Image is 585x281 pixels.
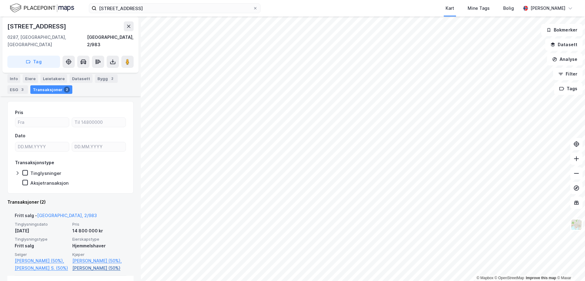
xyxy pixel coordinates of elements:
[15,252,69,257] span: Selger
[554,83,583,95] button: Tags
[554,252,585,281] iframe: Chat Widget
[30,170,61,176] div: Tinglysninger
[545,39,583,51] button: Datasett
[553,68,583,80] button: Filter
[37,213,97,218] a: [GEOGRAPHIC_DATA], 2/983
[7,21,67,31] div: [STREET_ADDRESS]
[15,118,69,127] input: Fra
[15,222,69,227] span: Tinglysningsdato
[446,5,454,12] div: Kart
[95,74,118,83] div: Bygg
[541,24,583,36] button: Bokmerker
[15,257,69,264] a: [PERSON_NAME] (50%),
[477,276,493,280] a: Mapbox
[30,85,72,94] div: Transaksjoner
[30,180,69,186] div: Aksjetransaksjon
[72,118,126,127] input: Til 14800000
[7,85,28,94] div: ESG
[40,74,67,83] div: Leietakere
[526,276,556,280] a: Improve this map
[72,257,126,264] a: [PERSON_NAME] (50%),
[70,74,93,83] div: Datasett
[64,87,70,93] div: 2
[10,3,74,13] img: logo.f888ab2527a4732fd821a326f86c7f29.svg
[554,252,585,281] div: Kontrollprogram for chat
[7,198,134,206] div: Transaksjoner (2)
[571,219,582,231] img: Z
[23,74,38,83] div: Eiere
[15,264,69,272] a: [PERSON_NAME] S. (50%)
[15,109,23,116] div: Pris
[15,227,69,235] div: [DATE]
[72,264,126,272] a: [PERSON_NAME] (50%)
[495,276,524,280] a: OpenStreetMap
[72,222,126,227] span: Pris
[87,34,134,48] div: [GEOGRAPHIC_DATA], 2/983
[530,5,565,12] div: [PERSON_NAME]
[547,53,583,65] button: Analyse
[468,5,490,12] div: Mine Tags
[503,5,514,12] div: Bolig
[72,237,126,242] span: Eierskapstype
[15,212,97,222] div: Fritt salg -
[15,142,69,151] input: DD.MM.YYYY
[7,56,60,68] button: Tag
[7,74,20,83] div: Info
[109,76,115,82] div: 2
[15,237,69,242] span: Tinglysningstype
[19,87,25,93] div: 3
[72,227,126,235] div: 14 800 000 kr
[15,159,54,166] div: Transaksjonstype
[97,4,253,13] input: Søk på adresse, matrikkel, gårdeiere, leietakere eller personer
[15,132,25,139] div: Dato
[15,242,69,250] div: Fritt salg
[72,252,126,257] span: Kjøper
[72,242,126,250] div: Hjemmelshaver
[7,34,87,48] div: 0287, [GEOGRAPHIC_DATA], [GEOGRAPHIC_DATA]
[72,142,126,151] input: DD.MM.YYYY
